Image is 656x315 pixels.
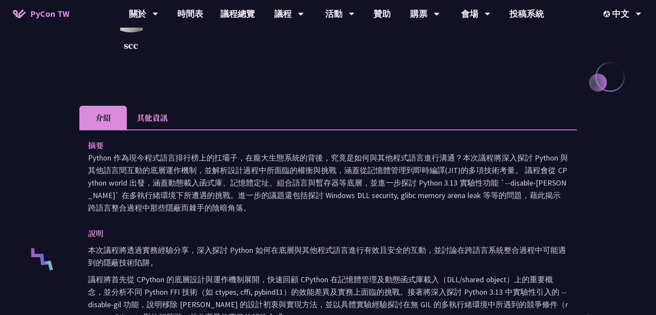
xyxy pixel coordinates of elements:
p: Python 作為現今程式語言排行榜上的扛壩子，在龐大生態系統的背後，究竟是如何與其他程式語言進行溝通？本次議程將深入探討 Python 與其他語言間互動的底層運作機制，並解析設計過程中所面臨的... [88,151,568,214]
a: PyCon TW [4,3,78,25]
p: scc [101,39,161,52]
p: 摘要 [88,139,551,151]
img: Locale Icon [603,11,612,17]
p: 說明 [88,227,551,239]
li: 介紹 [79,106,127,129]
li: 其他資訊 [127,106,178,129]
img: Home icon of PyCon TW 2025 [13,9,26,18]
span: PyCon TW [30,7,69,20]
p: 本次議程將透過實務經驗分享，深入探討 Python 如何在底層與其他程式語言進行有效且安全的互動，並討論在跨語言系統整合過程中可能遇到的隱蔽技術陷阱。 [88,244,568,269]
